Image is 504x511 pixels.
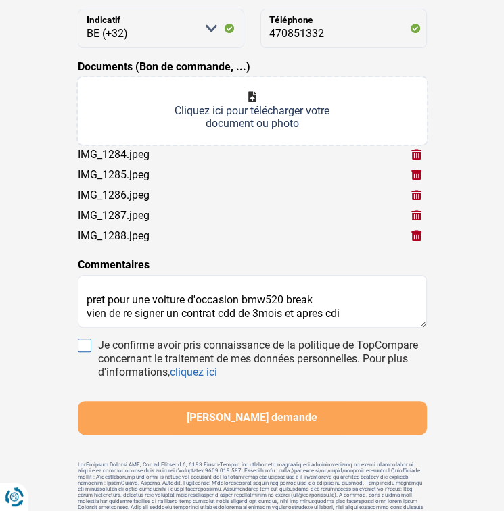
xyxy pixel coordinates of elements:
[78,229,150,242] div: IMG_1288.jpeg
[260,9,427,48] input: 401020304
[78,401,427,435] button: [PERSON_NAME] demande
[98,339,427,379] div: Je confirme avoir pris connaissance de la politique de TopCompare concernant le traitement de mes...
[187,411,317,424] span: [PERSON_NAME] demande
[78,59,250,75] label: Documents (Bon de commande, ...)
[78,168,150,181] div: IMG_1285.jpeg
[78,9,244,48] select: Indicatif
[170,366,217,379] a: cliquez ici
[78,257,150,273] label: Commentaires
[78,189,150,201] div: IMG_1286.jpeg
[78,209,150,222] div: IMG_1287.jpeg
[78,148,150,161] div: IMG_1284.jpeg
